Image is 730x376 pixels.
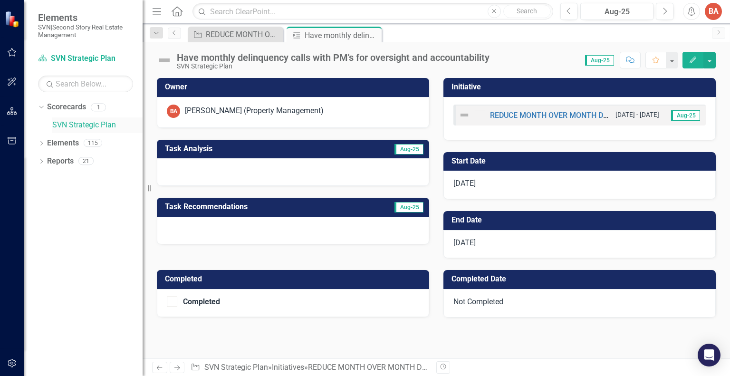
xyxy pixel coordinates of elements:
[451,83,711,91] h3: Initiative
[47,156,74,167] a: Reports
[503,5,551,18] button: Search
[84,139,102,147] div: 115
[305,29,379,41] div: Have monthly delinquency calls with PM's for oversight and accountability
[615,110,659,119] small: [DATE] - [DATE]
[451,157,711,165] h3: Start Date
[38,12,133,23] span: Elements
[165,145,324,153] h3: Task Analysis
[204,363,268,372] a: SVN Strategic Plan
[580,3,653,20] button: Aug-25
[517,7,537,15] span: Search
[272,363,304,372] a: Initiatives
[78,157,94,165] div: 21
[671,110,700,121] span: Aug-25
[157,53,172,68] img: Not Defined
[47,138,79,149] a: Elements
[206,29,280,40] div: REDUCE MONTH OVER MONTH DELINQUENCY AT PROPERTIES
[38,76,133,92] input: Search Below...
[394,202,423,212] span: Aug-25
[705,3,722,20] button: BA
[585,55,614,66] span: Aug-25
[190,29,280,40] a: REDUCE MONTH OVER MONTH DELINQUENCY AT PROPERTIES
[185,106,324,116] div: [PERSON_NAME] (Property Management)
[490,111,706,120] a: REDUCE MONTH OVER MONTH DELINQUENCY AT PROPERTIES
[192,3,553,20] input: Search ClearPoint...
[698,344,720,366] div: Open Intercom Messenger
[451,216,711,224] h3: End Date
[443,289,716,318] div: Not Completed
[5,11,21,28] img: ClearPoint Strategy
[453,238,476,247] span: [DATE]
[47,102,86,113] a: Scorecards
[191,362,429,373] div: » » »
[177,63,490,70] div: SVN Strategic Plan
[459,109,470,121] img: Not Defined
[165,275,424,283] h3: Completed
[38,23,133,39] small: SVN|Second Story Real Estate Management
[177,52,490,63] div: Have monthly delinquency calls with PM's for oversight and accountability
[38,53,133,64] a: SVN Strategic Plan
[451,275,711,283] h3: Completed Date
[453,179,476,188] span: [DATE]
[52,120,143,131] a: SVN Strategic Plan
[165,83,424,91] h3: Owner
[167,105,180,118] div: BA
[394,144,423,154] span: Aug-25
[584,6,650,18] div: Aug-25
[91,103,106,111] div: 1
[308,363,523,372] a: REDUCE MONTH OVER MONTH DELINQUENCY AT PROPERTIES
[165,202,355,211] h3: Task Recommendations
